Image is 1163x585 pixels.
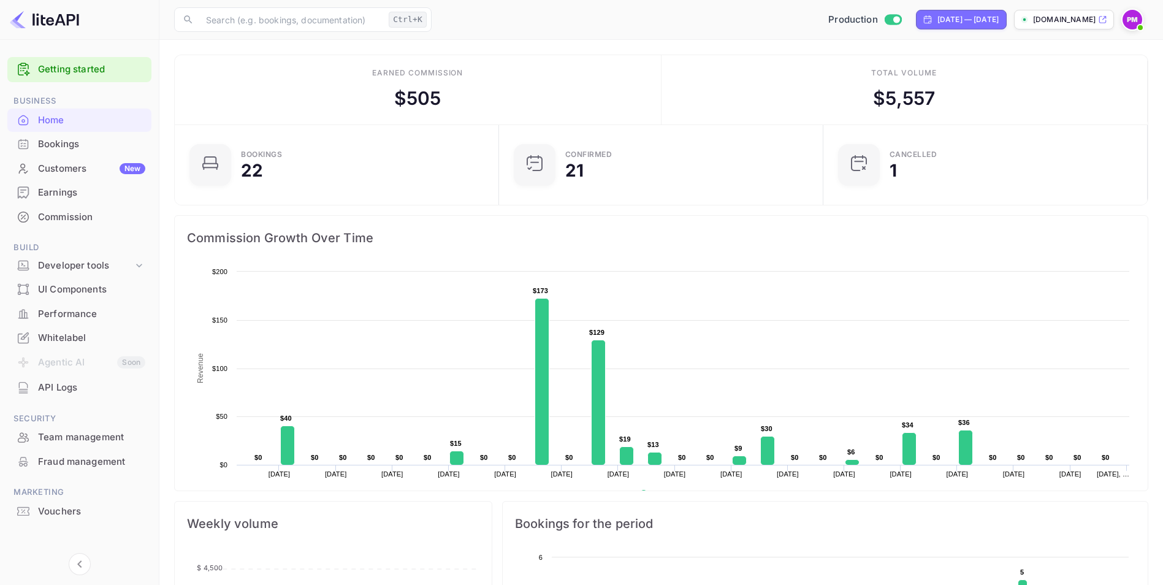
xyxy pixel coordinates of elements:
text: Revenue [196,353,205,383]
text: 5 [1020,568,1024,576]
text: $15 [450,440,462,447]
div: Ctrl+K [389,12,427,28]
text: $0 [339,454,347,461]
img: Paul McNeill [1123,10,1142,29]
text: $0 [1102,454,1110,461]
div: Whitelabel [7,326,151,350]
text: $13 [647,441,659,448]
text: $36 [958,419,970,426]
text: [DATE] [777,470,799,478]
div: Commission [38,210,145,224]
p: [DOMAIN_NAME] [1033,14,1096,25]
a: Commission [7,205,151,228]
a: Performance [7,302,151,325]
a: Vouchers [7,500,151,522]
a: Home [7,109,151,131]
span: Bookings for the period [515,514,1135,533]
div: Commission [7,205,151,229]
tspan: $ 4,500 [197,564,223,572]
div: $ 5,557 [873,85,935,112]
text: $0 [424,454,432,461]
a: Bookings [7,132,151,155]
text: $0 [819,454,827,461]
div: Vouchers [7,500,151,524]
text: [DATE] [381,470,403,478]
div: CustomersNew [7,157,151,181]
div: UI Components [38,283,145,297]
span: Build [7,241,151,254]
text: [DATE] [325,470,347,478]
text: $0 [875,454,883,461]
text: [DATE] [608,470,630,478]
div: Customers [38,162,145,176]
span: Commission Growth Over Time [187,228,1135,248]
a: UI Components [7,278,151,300]
div: Getting started [7,57,151,82]
div: CANCELLED [890,151,937,158]
div: 22 [241,162,263,179]
text: $50 [216,413,227,420]
div: Performance [38,307,145,321]
text: $0 [1045,454,1053,461]
div: New [120,163,145,174]
div: Fraud management [38,455,145,469]
div: $ 505 [394,85,441,112]
text: $9 [734,445,742,452]
div: Bookings [7,132,151,156]
div: Bookings [241,151,282,158]
input: Search (e.g. bookings, documentation) [199,7,384,32]
div: Switch to Sandbox mode [823,13,906,27]
text: $0 [480,454,488,461]
text: [DATE] [664,470,686,478]
text: $6 [847,448,855,456]
div: Home [7,109,151,132]
div: Bookings [38,137,145,151]
text: $173 [533,287,548,294]
img: LiteAPI logo [10,10,79,29]
text: [DATE] [269,470,291,478]
span: Business [7,94,151,108]
div: Whitelabel [38,331,145,345]
text: $0 [932,454,940,461]
text: $19 [619,435,631,443]
div: Click to change the date range period [916,10,1007,29]
span: Marketing [7,486,151,499]
text: [DATE] [833,470,855,478]
div: Developer tools [7,255,151,277]
text: $40 [280,415,292,422]
text: $0 [254,454,262,461]
span: Weekly volume [187,514,479,533]
text: $0 [367,454,375,461]
text: $30 [761,425,772,432]
div: Earnings [38,186,145,200]
span: Security [7,412,151,426]
div: Total volume [871,67,937,78]
div: Fraud management [7,450,151,474]
div: Performance [7,302,151,326]
text: $0 [311,454,319,461]
text: $200 [212,268,227,275]
text: $100 [212,365,227,372]
a: API Logs [7,376,151,399]
a: Whitelabel [7,326,151,349]
a: CustomersNew [7,157,151,180]
text: $0 [1073,454,1081,461]
text: $0 [791,454,799,461]
text: $0 [989,454,997,461]
text: $0 [706,454,714,461]
text: 6 [539,554,543,561]
text: [DATE] [551,470,573,478]
div: Earned commission [372,67,463,78]
div: Home [38,113,145,128]
div: Vouchers [38,505,145,519]
div: API Logs [7,376,151,400]
div: UI Components [7,278,151,302]
text: [DATE] [1059,470,1081,478]
text: [DATE] [494,470,516,478]
text: [DATE], … [1097,470,1129,478]
a: Team management [7,426,151,448]
a: Fraud management [7,450,151,473]
div: Team management [7,426,151,449]
div: [DATE] — [DATE] [937,14,999,25]
text: $34 [902,421,914,429]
